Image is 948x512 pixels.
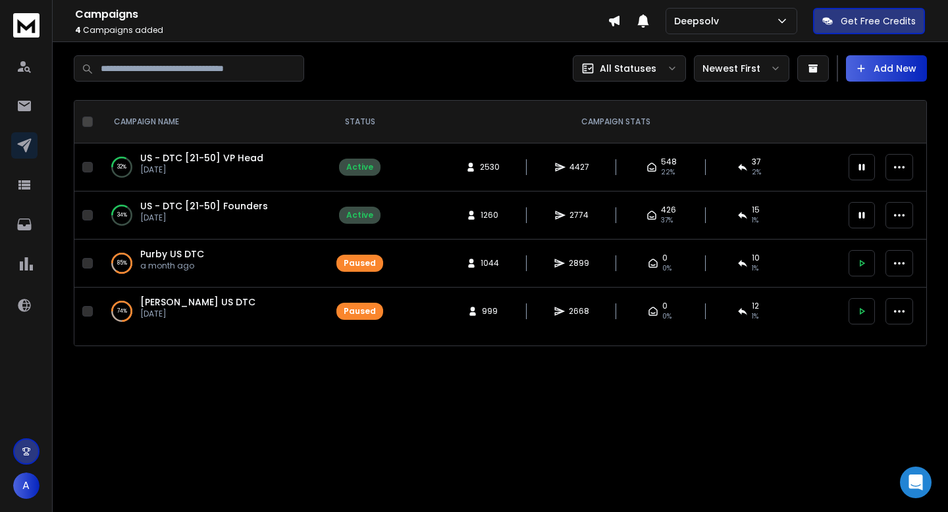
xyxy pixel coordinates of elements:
span: 0% [662,311,671,322]
div: Paused [344,306,376,317]
span: 22 % [661,167,675,178]
p: 34 % [117,209,127,222]
p: Campaigns added [75,25,608,36]
button: Add New [846,55,927,82]
p: All Statuses [600,62,656,75]
td: 74%[PERSON_NAME] US DTC[DATE] [98,288,329,336]
span: 1044 [481,258,499,269]
button: Get Free Credits [813,8,925,34]
th: CAMPAIGN NAME [98,101,329,143]
p: [DATE] [140,213,268,223]
span: 2668 [569,306,589,317]
img: logo [13,13,39,38]
td: 34%US - DTC [21-50] Founders[DATE] [98,192,329,240]
p: 74 % [117,305,127,318]
button: Newest First [694,55,789,82]
th: CAMPAIGN STATS [391,101,841,143]
div: Open Intercom Messenger [900,467,932,498]
span: 548 [661,157,677,167]
span: 2530 [480,162,500,172]
div: Active [346,210,373,220]
div: Paused [344,258,376,269]
p: 85 % [117,257,127,270]
span: 2774 [569,210,589,220]
span: 426 [661,205,676,215]
span: 1 % [752,311,758,322]
span: 12 [752,301,759,311]
span: 2 % [752,167,761,178]
span: 0 [662,301,668,311]
a: US - DTC [21-50] Founders [140,199,268,213]
div: Active [346,162,373,172]
a: [PERSON_NAME] US DTC [140,295,255,309]
a: US - DTC [21-50] VP Head [140,151,263,165]
span: 37 % [661,215,673,226]
h1: Campaigns [75,7,608,22]
a: Purby US DTC [140,247,204,261]
span: 1 % [752,263,758,274]
span: 10 [752,253,760,263]
th: STATUS [329,101,391,143]
span: 999 [482,306,498,317]
p: a month ago [140,261,204,271]
span: 2899 [569,258,589,269]
p: [DATE] [140,309,255,319]
span: 1 % [752,215,758,226]
span: 15 [752,205,760,215]
button: A [13,473,39,499]
p: 32 % [117,161,126,174]
span: 1260 [481,210,498,220]
p: Deepsolv [674,14,724,28]
span: 37 [752,157,761,167]
p: Get Free Credits [841,14,916,28]
td: 32%US - DTC [21-50] VP Head[DATE] [98,143,329,192]
td: 85%Purby US DTCa month ago [98,240,329,288]
span: 0 [662,253,668,263]
span: 0% [662,263,671,274]
span: 4 [75,24,81,36]
p: [DATE] [140,165,263,175]
span: 4427 [569,162,589,172]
